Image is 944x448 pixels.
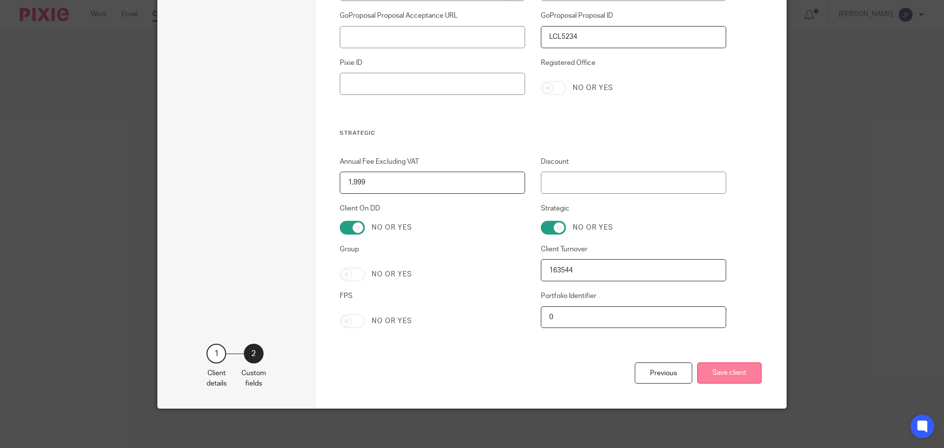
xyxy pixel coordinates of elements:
[573,83,613,93] label: No or yes
[372,223,412,233] label: No or yes
[244,344,264,363] div: 2
[541,157,727,167] label: Discount
[340,58,526,68] label: Pixie ID
[372,316,412,326] label: No or yes
[541,244,727,254] label: Client Turnover
[541,58,727,74] label: Registered Office
[206,344,226,363] div: 1
[206,368,227,388] p: Client details
[697,362,762,384] button: Save client
[241,368,266,388] p: Custom fields
[340,244,526,260] label: Group
[340,129,727,137] h3: Strategic
[635,362,692,384] div: Previous
[340,291,526,307] label: FPS
[340,157,526,167] label: Annual Fee Excluding VAT
[541,204,727,213] label: Strategic
[541,291,727,301] label: Portfolio Identifier
[340,11,526,21] label: GoProposal Proposal Acceptance URL
[541,11,727,21] label: GoProposal Proposal ID
[340,204,526,213] label: Client On DD
[372,269,412,279] label: No or yes
[573,223,613,233] label: No or yes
